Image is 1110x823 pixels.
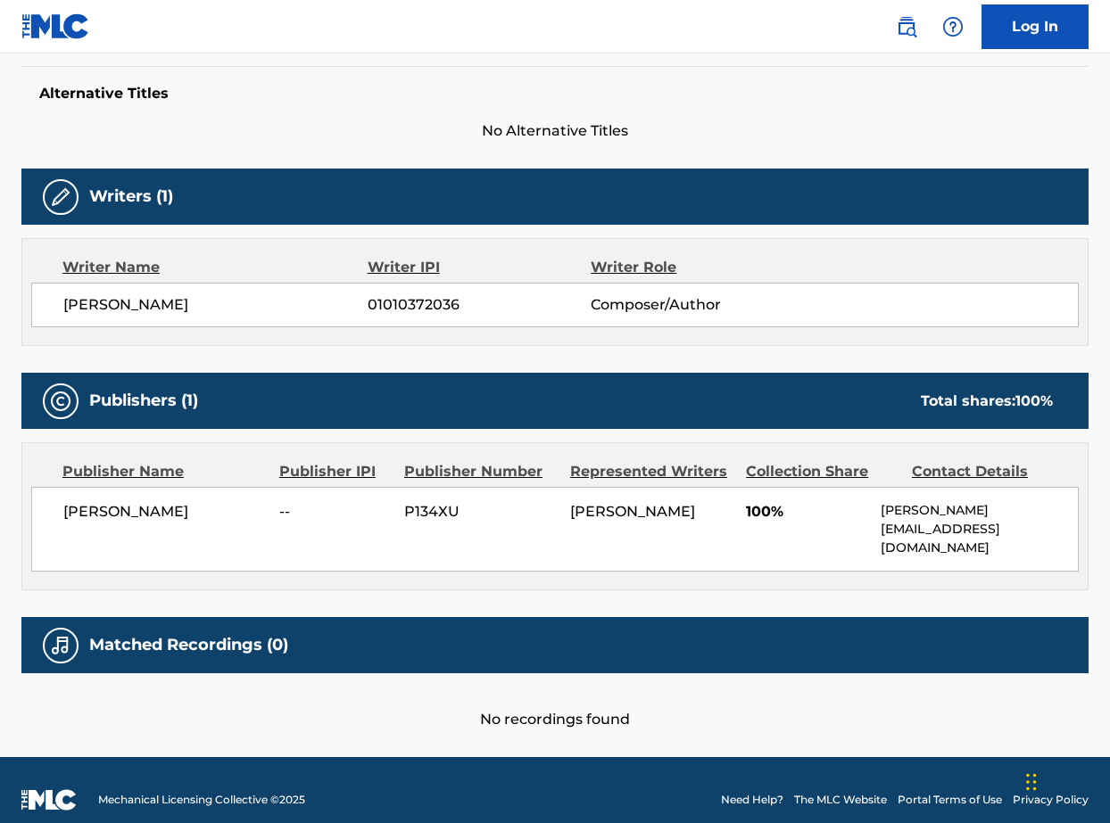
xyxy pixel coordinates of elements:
div: Collection Share [746,461,899,482]
span: P134XU [404,501,557,523]
div: Contact Details [912,461,1064,482]
h5: Publishers (1) [89,391,198,411]
div: Publisher Name [62,461,266,482]
div: Publisher IPI [279,461,391,482]
div: Drag [1026,755,1037,809]
a: Privacy Policy [1013,792,1089,808]
a: Need Help? [721,792,783,808]
div: Publisher Number [404,461,557,482]
span: No Alternative Titles [21,120,1089,142]
div: Writer Role [591,257,794,278]
img: logo [21,789,77,811]
span: [PERSON_NAME] [570,503,695,520]
a: Portal Terms of Use [898,792,1002,808]
img: Writers [50,186,71,208]
a: Log In [982,4,1089,49]
div: Writer IPI [368,257,592,278]
img: Publishers [50,391,71,412]
p: [EMAIL_ADDRESS][DOMAIN_NAME] [881,520,1078,557]
img: MLC Logo [21,13,90,39]
span: Mechanical Licensing Collective © 2025 [98,792,305,808]
span: [PERSON_NAME] [63,294,368,316]
img: search [896,16,917,37]
span: -- [279,501,391,523]
img: help [942,16,964,37]
div: Represented Writers [570,461,733,482]
h5: Writers (1) [89,186,173,207]
div: Writer Name [62,257,368,278]
h5: Alternative Titles [39,85,1071,103]
h5: Matched Recordings (0) [89,635,288,655]
span: 01010372036 [368,294,591,316]
div: No recordings found [21,673,1089,730]
p: [PERSON_NAME] [881,501,1078,520]
div: Total shares: [921,391,1053,412]
div: Help [935,9,971,45]
img: Matched Recordings [50,635,71,656]
span: Composer/Author [591,294,793,316]
span: [PERSON_NAME] [63,501,266,523]
iframe: Chat Widget [1021,737,1110,823]
span: 100 % [1015,392,1053,409]
span: 100% [746,501,867,523]
a: Public Search [889,9,924,45]
a: The MLC Website [794,792,887,808]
